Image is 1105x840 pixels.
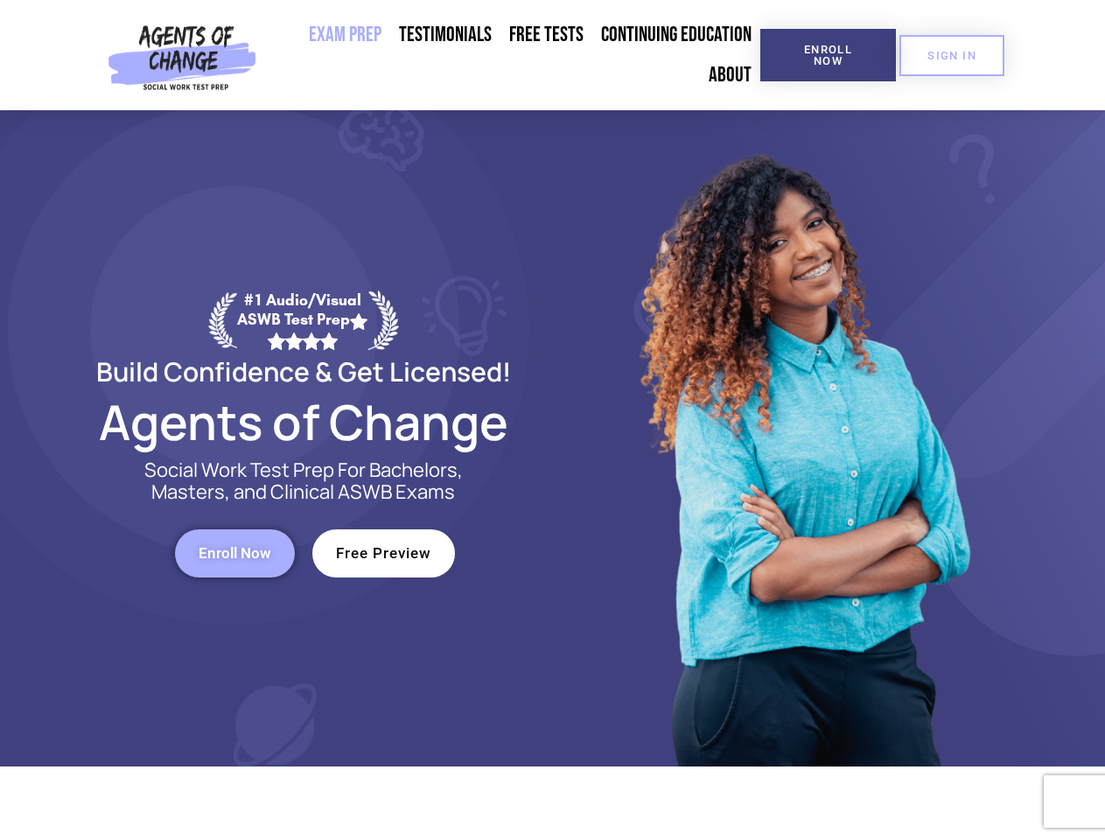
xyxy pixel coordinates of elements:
a: Enroll Now [760,29,896,81]
span: Enroll Now [788,44,868,66]
a: Free Tests [500,15,592,55]
a: About [700,55,760,95]
a: Enroll Now [175,529,295,577]
a: Continuing Education [592,15,760,55]
a: Exam Prep [300,15,390,55]
h2: Build Confidence & Get Licensed! [54,359,553,384]
a: SIGN IN [899,35,1004,76]
p: Social Work Test Prep For Bachelors, Masters, and Clinical ASWB Exams [124,459,483,503]
a: Free Preview [312,529,455,577]
a: Testimonials [390,15,500,55]
span: SIGN IN [927,50,976,61]
span: Free Preview [336,546,431,561]
div: #1 Audio/Visual ASWB Test Prep [237,290,368,349]
h2: Agents of Change [54,402,553,442]
nav: Menu [263,15,760,95]
span: Enroll Now [199,546,271,561]
img: Website Image 1 (1) [627,110,977,766]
